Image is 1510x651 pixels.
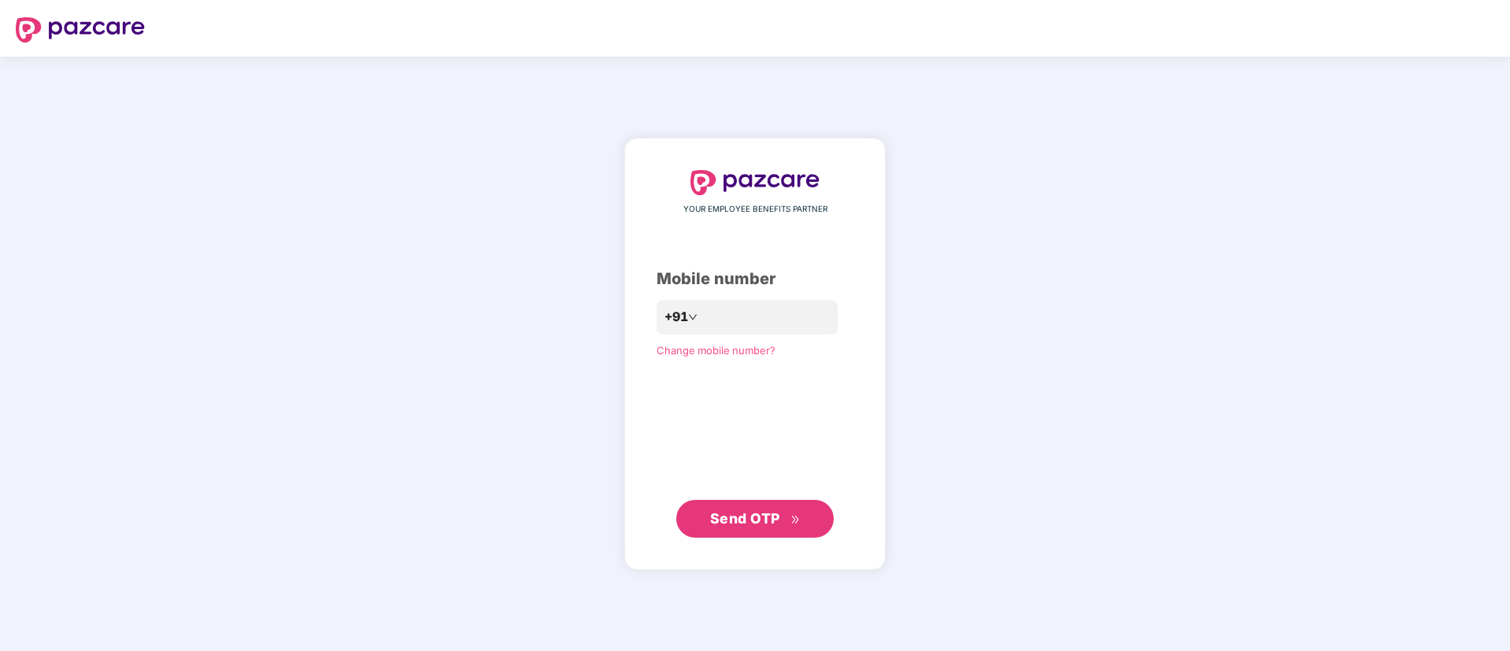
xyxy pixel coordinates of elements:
[688,313,698,322] span: down
[690,170,820,195] img: logo
[16,17,145,43] img: logo
[710,510,780,527] span: Send OTP
[664,307,688,327] span: +91
[676,500,834,538] button: Send OTPdouble-right
[657,267,853,291] div: Mobile number
[657,344,775,357] a: Change mobile number?
[790,515,801,525] span: double-right
[683,203,827,216] span: YOUR EMPLOYEE BENEFITS PARTNER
